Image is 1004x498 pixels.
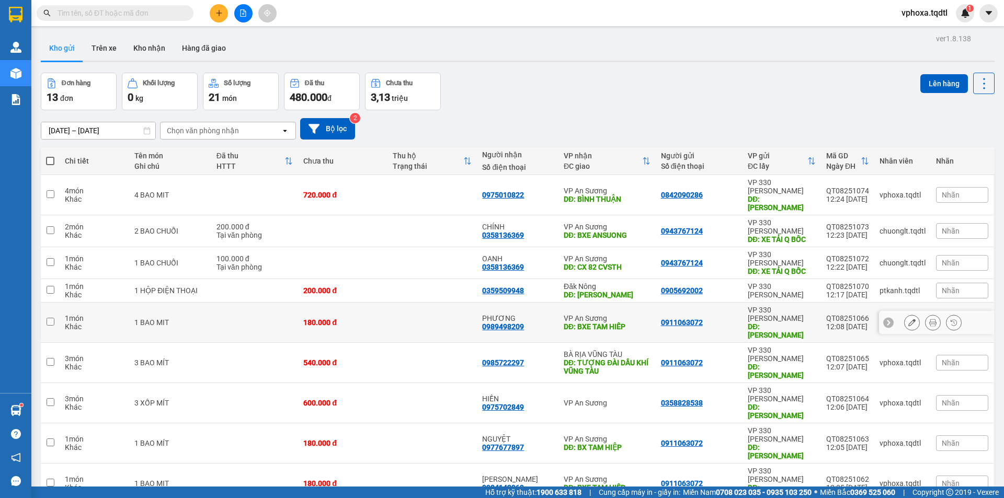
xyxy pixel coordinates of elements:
div: 540.000 đ [303,358,382,367]
button: Lên hàng [920,74,968,93]
div: Khác [65,291,124,299]
div: VP 330 [PERSON_NAME] [748,386,816,403]
button: file-add [234,4,253,22]
div: VP 330 [PERSON_NAME] [748,218,816,235]
div: Chưa thu [386,79,413,87]
div: DĐ: BX TAM HIỆP [564,443,651,451]
button: Đã thu480.000đ [284,73,360,110]
div: Khác [65,231,124,239]
th: Toggle SortBy [558,147,656,175]
div: 0358136369 [482,231,524,239]
div: 720.000 đ [303,191,382,199]
img: warehouse-icon [10,42,21,53]
div: Ngày ĐH [826,162,861,170]
div: VP An Sương [564,475,651,483]
div: DĐ: XE TẢI Q BỐC [748,235,816,244]
div: VP An Sương [564,254,651,263]
div: OANH [482,254,553,263]
span: Nhãn [942,479,960,488]
div: 4 BAO MIT [134,191,206,199]
img: warehouse-icon [10,405,21,416]
div: DĐ: BÌNH THUẬN [564,195,651,203]
div: 0989498209 [482,322,524,331]
div: 1 BAO CHUỐI [134,259,206,267]
div: 1 HỘP ĐIỆN THOẠI [134,286,206,295]
div: TUẤN NGUYỄN [482,475,553,483]
div: 1 BAO MÍT [134,439,206,447]
span: copyright [946,489,953,496]
strong: 0369 525 060 [850,488,895,496]
div: 0911063072 [661,479,703,488]
div: HTTT [216,162,284,170]
div: ver 1.8.138 [936,33,971,44]
span: Miền Nam [683,487,812,498]
div: 12:05 [DATE] [826,443,869,451]
div: Đã thu [216,152,284,160]
div: Nhãn [936,157,988,165]
span: aim [264,9,271,17]
div: QT08251062 [826,475,869,483]
span: | [589,487,591,498]
div: DĐ: BXE TAM HIÊP [564,483,651,492]
div: vphoxa.tqdtl [880,439,926,447]
div: DĐ: BXE ANSUONG [564,231,651,239]
div: DĐ: CX 82 CVSTH [564,263,651,271]
span: question-circle [11,429,21,439]
div: DĐ: BXE TAM HIÊP [564,322,651,331]
div: Số lượng [224,79,250,87]
div: 0842090286 [661,191,703,199]
div: 1 BAO MIT [134,318,206,327]
span: đ [327,94,332,102]
div: 0943767124 [661,259,703,267]
div: vphoxa.tqdtl [880,358,926,367]
div: NGUYỆT [482,435,553,443]
div: QT08251070 [826,282,869,291]
div: 0975702849 [482,403,524,411]
div: 180.000 đ [303,439,382,447]
div: Chưa thu [303,157,382,165]
div: 100.000 đ [216,254,293,263]
div: 0911063072 [661,318,703,327]
span: plus [215,9,223,17]
div: 12:17 [DATE] [826,291,869,299]
div: 0975010822 [482,191,524,199]
div: Khác [65,443,124,451]
div: 0943767124 [661,227,703,235]
div: 0358136369 [482,263,524,271]
th: Toggle SortBy [743,147,821,175]
span: Nhãn [942,191,960,199]
span: Nhãn [942,227,960,235]
strong: 0708 023 035 - 0935 103 250 [716,488,812,496]
div: QT08251072 [826,254,869,263]
div: VP 330 [PERSON_NAME] [748,306,816,322]
span: 21 [209,91,220,103]
span: Nhãn [942,286,960,295]
span: 480.000 [290,91,327,103]
div: DĐ: HỒ XÁ [748,195,816,212]
div: 1 món [65,475,124,483]
input: Select a date range. [41,122,155,139]
span: triệu [392,94,408,102]
button: plus [210,4,228,22]
div: 0904143969 [482,483,524,492]
div: Số điện thoại [661,162,737,170]
span: 3,13 [371,91,390,103]
div: 0911063072 [661,439,703,447]
span: message [11,476,21,486]
span: Hỗ trợ kỹ thuật: [485,487,581,498]
div: DĐ: KIẾN ĐỨC [564,291,651,299]
div: QT08251066 [826,314,869,322]
div: Số điện thoại [482,163,553,171]
div: Sửa đơn hàng [904,315,920,330]
sup: 1 [966,5,974,12]
span: caret-down [984,8,994,18]
div: VP 330 [PERSON_NAME] [748,467,816,483]
div: Khác [65,322,124,331]
span: ⚪️ [814,490,817,494]
div: Đã thu [305,79,324,87]
div: 3 XỐP MÍT [134,399,206,407]
div: 12:22 [DATE] [826,263,869,271]
div: BÀ RỊA VŨNG TÀU [564,350,651,358]
button: Kho gửi [41,36,83,61]
img: solution-icon [10,94,21,105]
